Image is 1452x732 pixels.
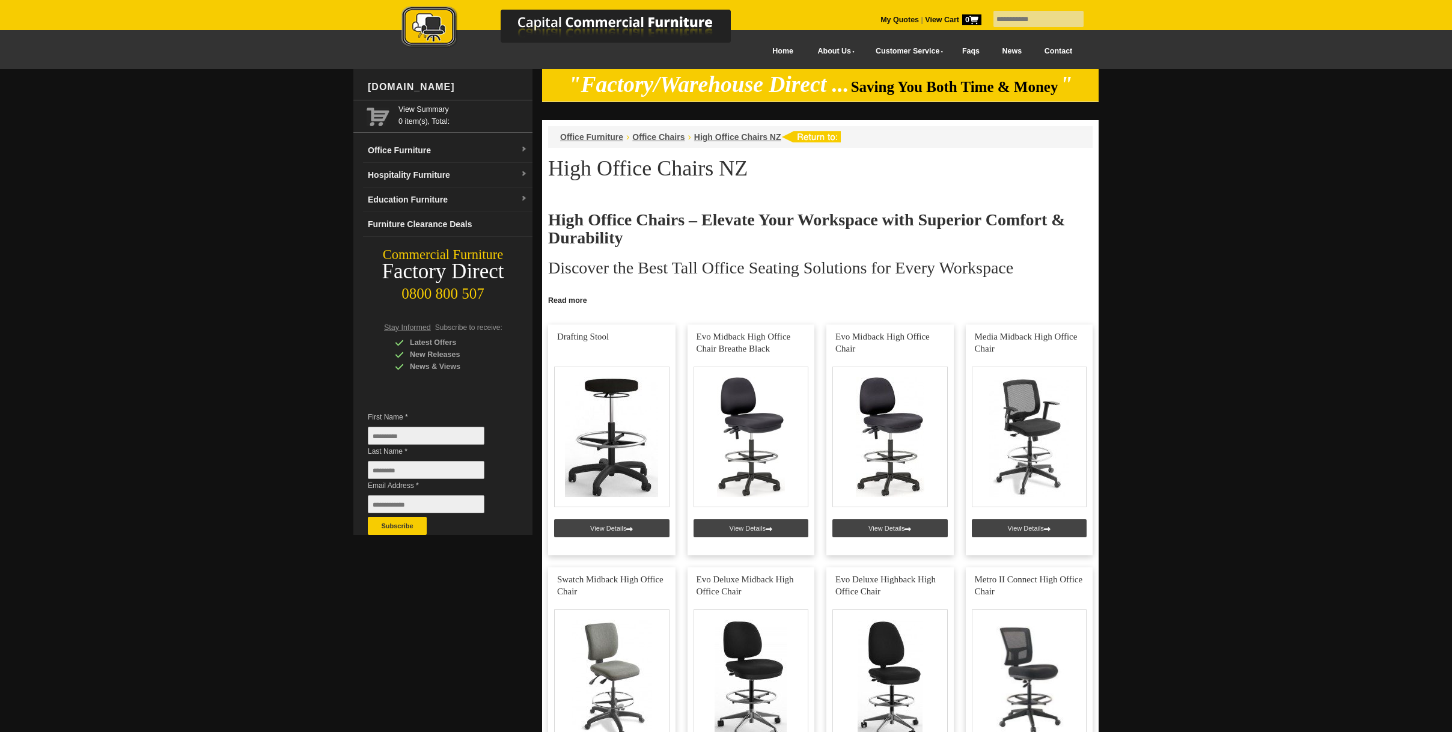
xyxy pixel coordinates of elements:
[626,131,629,143] li: ›
[368,411,502,423] span: First Name *
[923,16,981,24] a: View Cart0
[363,212,532,237] a: Furniture Clearance Deals
[805,38,862,65] a: About Us
[353,279,532,302] div: 0800 800 507
[1033,38,1084,65] a: Contact
[862,38,951,65] a: Customer Service
[368,461,484,479] input: Last Name *
[851,79,1058,95] span: Saving You Both Time & Money
[962,14,981,25] span: 0
[548,289,1093,325] p: Upgrade your office with our , designed for . Whether you need , our collection provides the perf...
[368,6,789,50] img: Capital Commercial Furniture Logo
[951,38,991,65] a: Faqs
[368,495,484,513] input: Email Address *
[991,38,1033,65] a: News
[395,361,509,373] div: News & Views
[520,146,528,153] img: dropdown
[548,259,1093,277] h2: Discover the Best Tall Office Seating Solutions for Every Workspace
[880,16,919,24] a: My Quotes
[542,291,1099,307] a: Click to read more
[363,69,532,105] div: [DOMAIN_NAME]
[363,188,532,212] a: Education Furnituredropdown
[384,323,431,332] span: Stay Informed
[398,103,528,115] a: View Summary
[368,445,502,457] span: Last Name *
[688,131,691,143] li: ›
[1060,72,1073,97] em: "
[632,132,685,142] a: Office Chairs
[398,103,528,126] span: 0 item(s), Total:
[520,171,528,178] img: dropdown
[435,323,502,332] span: Subscribe to receive:
[395,337,509,349] div: Latest Offers
[569,72,849,97] em: "Factory/Warehouse Direct ...
[642,291,725,299] strong: Elevated Office Seating
[353,246,532,263] div: Commercial Furniture
[771,291,1015,299] strong: outstanding comfort, ergonomic support, and long-lasting durability
[548,210,1066,247] strong: High Office Chairs – Elevate Your Workspace with Superior Comfort & Durability
[548,157,1093,180] h1: High Office Chairs NZ
[925,16,981,24] strong: View Cart
[520,195,528,203] img: dropdown
[368,480,502,492] span: Email Address *
[368,427,484,445] input: First Name *
[694,132,781,142] a: High Office Chairs NZ
[363,163,532,188] a: Hospitality Furnituredropdown
[560,132,623,142] a: Office Furniture
[395,349,509,361] div: New Releases
[781,131,841,142] img: return to
[368,517,427,535] button: Subscribe
[353,263,532,280] div: Factory Direct
[368,6,789,53] a: Capital Commercial Furniture Logo
[363,138,532,163] a: Office Furnituredropdown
